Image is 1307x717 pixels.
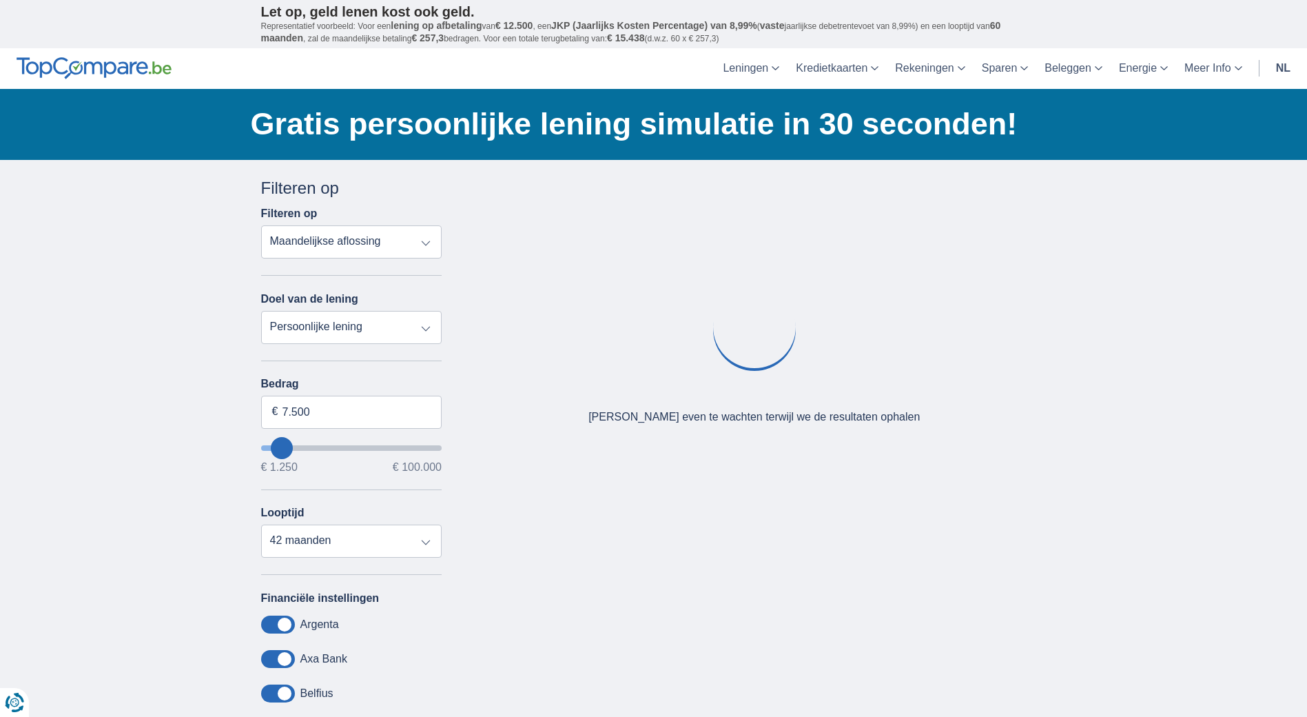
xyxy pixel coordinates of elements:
span: € [272,404,278,420]
span: vaste [760,20,785,31]
div: Filteren op [261,176,442,200]
label: Filteren op [261,208,318,220]
a: Energie [1111,48,1176,89]
h1: Gratis persoonlijke lening simulatie in 30 seconden! [251,103,1047,145]
input: wantToBorrow [261,445,442,451]
label: Belfius [300,687,333,700]
label: Axa Bank [300,653,347,665]
span: € 100.000 [393,462,442,473]
p: Let op, geld lenen kost ook geld. [261,3,1047,20]
p: Representatief voorbeeld: Voor een van , een ( jaarlijkse debetrentevoet van 8,99%) en een loopti... [261,20,1047,45]
span: € 1.250 [261,462,298,473]
span: € 12.500 [495,20,533,31]
a: Meer Info [1176,48,1251,89]
label: Doel van de lening [261,293,358,305]
label: Looptijd [261,507,305,519]
span: JKP (Jaarlijks Kosten Percentage) van 8,99% [551,20,757,31]
a: Leningen [714,48,788,89]
a: Sparen [974,48,1037,89]
span: € 257,3 [411,32,444,43]
label: Financiële instellingen [261,592,380,605]
a: Rekeningen [887,48,973,89]
div: [PERSON_NAME] even te wachten terwijl we de resultaten ophalen [588,410,920,425]
label: Argenta [300,618,339,631]
label: Bedrag [261,378,442,390]
span: 60 maanden [261,20,1001,43]
a: nl [1268,48,1299,89]
img: TopCompare [17,57,172,79]
a: Beleggen [1036,48,1111,89]
a: Kredietkaarten [788,48,887,89]
span: lening op afbetaling [391,20,482,31]
span: € 15.438 [607,32,645,43]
